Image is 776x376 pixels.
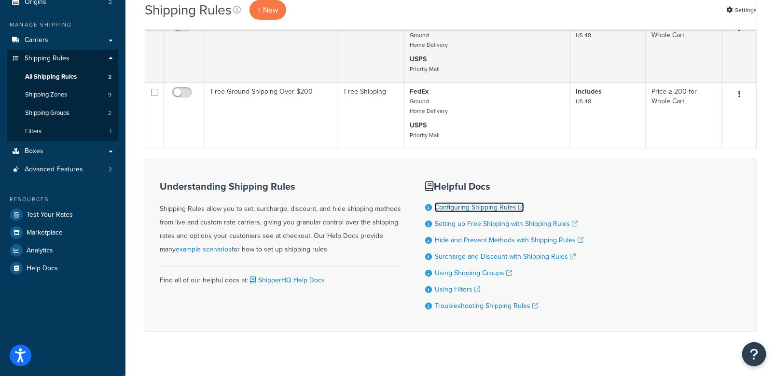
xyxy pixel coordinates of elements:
[25,109,69,117] span: Shipping Groups
[7,86,118,104] li: Shipping Zones
[7,50,118,68] a: Shipping Rules
[160,266,401,287] div: Find all of our helpful docs at:
[27,211,73,219] span: Test Your Rates
[576,86,602,97] strong: Includes
[410,120,427,130] strong: USPS
[410,86,429,97] strong: FedEx
[7,195,118,204] div: Resources
[205,16,338,83] td: [DATE][DATE]
[435,268,512,278] a: Using Shipping Groups
[410,65,440,73] small: Priority Mail
[205,83,338,149] td: Free Ground Shipping Over $200
[248,275,325,285] a: ShipperHQ Help Docs
[25,73,77,81] span: All Shipping Rules
[7,21,118,29] div: Manage Shipping
[7,68,118,86] li: All Shipping Rules
[109,166,112,174] span: 2
[7,123,118,140] li: Filters
[27,229,63,237] span: Marketplace
[435,202,524,212] a: Configuring Shipping Rules
[435,251,576,262] a: Surcharge and Discount with Shipping Rules
[646,83,722,149] td: Price ≥ 200 for Whole Cart
[27,265,58,273] span: Help Docs
[27,247,53,255] span: Analytics
[338,83,404,149] td: Free Shipping
[646,16,722,83] td: Price ≥ 200 for Whole Cart
[7,206,118,223] a: Test Your Rates
[7,68,118,86] a: All Shipping Rules 2
[435,284,480,294] a: Using Filters
[7,260,118,277] a: Help Docs
[435,235,583,245] a: Hide and Prevent Methods with Shipping Rules
[25,166,83,174] span: Advanced Features
[338,16,404,83] td: Free Shipping
[410,131,440,139] small: Priority Mail
[410,97,448,115] small: Ground Home Delivery
[425,181,583,192] h3: Helpful Docs
[7,104,118,122] a: Shipping Groups 2
[7,161,118,179] li: Advanced Features
[410,54,427,64] strong: USPS
[176,244,232,254] a: example scenarios
[576,97,592,106] small: US 48
[25,55,69,63] span: Shipping Rules
[25,91,67,99] span: Shipping Zones
[7,104,118,122] li: Shipping Groups
[726,3,757,17] a: Settings
[435,301,538,311] a: Troubleshooting Shipping Rules
[25,36,48,44] span: Carriers
[160,181,401,256] div: Shipping Rules allow you to set, surcharge, discount, and hide shipping methods from live and cus...
[7,242,118,259] a: Analytics
[7,161,118,179] a: Advanced Features 2
[7,224,118,241] a: Marketplace
[7,123,118,140] a: Filters 1
[110,127,111,136] span: 1
[7,50,118,141] li: Shipping Rules
[25,147,43,155] span: Boxes
[576,31,592,40] small: US 48
[410,31,448,49] small: Ground Home Delivery
[742,342,766,366] button: Open Resource Center
[145,0,232,19] h1: Shipping Rules
[108,73,111,81] span: 2
[160,181,401,192] h3: Understanding Shipping Rules
[435,219,578,229] a: Setting up Free Shipping with Shipping Rules
[7,142,118,160] a: Boxes
[25,127,42,136] span: Filters
[108,109,111,117] span: 2
[7,86,118,104] a: Shipping Zones 9
[7,31,118,49] a: Carriers
[108,91,111,99] span: 9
